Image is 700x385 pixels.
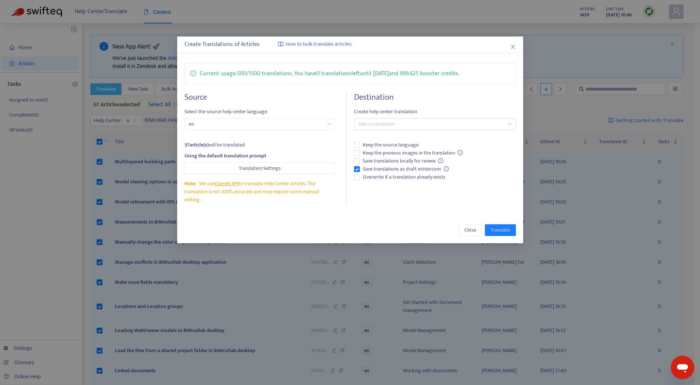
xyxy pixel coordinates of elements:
div: will be translated [184,141,335,149]
span: Overwrite if a translation already exists [359,173,448,181]
button: Close [458,224,482,236]
p: Current usage: 500 / 1500 translations . You have 0 translations left until [DATE] and 999.625 bo... [200,69,459,78]
span: info-circle [458,150,463,155]
span: Save translations locally for review [359,157,446,165]
span: info-circle [438,158,443,163]
button: Translation Settings [184,163,335,174]
span: Create help center translation [354,108,516,116]
h4: Destination [354,92,516,102]
span: Select the source help center language [184,108,335,116]
span: Save translations as draft in Intercom [359,165,452,173]
div: Using the default translation prompt [184,152,335,160]
button: Translate [485,224,516,236]
span: Keep the source language [359,141,421,149]
span: How to bulk translate articles [285,40,351,49]
span: Close [464,226,476,234]
div: We use to translate Help Center articles. The translation is not 100% accurate and may require so... [184,180,335,204]
a: How to bulk translate articles [278,40,351,49]
span: Note: [184,179,196,188]
div: Create Translations of Articles [184,40,516,49]
span: Keep the previous images in the translation [359,149,466,157]
iframe: Button to launch messaging window, conversation in progress [671,356,694,379]
span: info-circle [190,69,196,76]
img: image-link [278,41,284,47]
span: close [510,44,516,50]
button: Close [509,43,517,51]
span: Translation Settings [239,164,281,172]
h4: Source [184,92,335,102]
strong: 57 article(s) [184,141,209,149]
span: en [189,119,331,130]
span: info-circle [444,166,449,171]
a: OpenAI API [214,179,238,188]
